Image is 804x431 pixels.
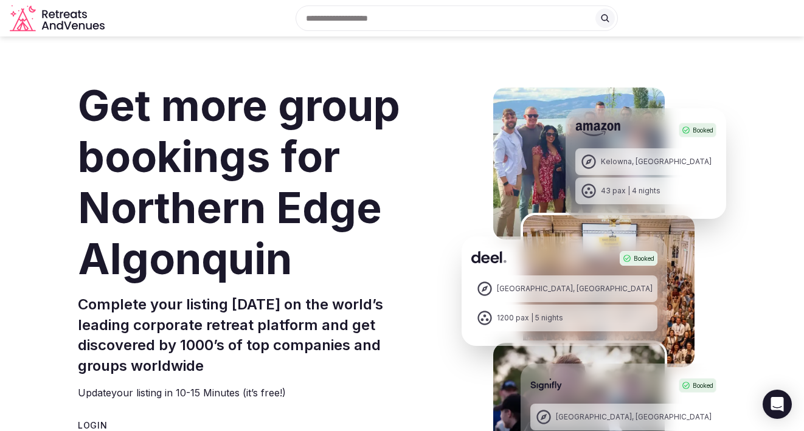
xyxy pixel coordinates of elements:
svg: Retreats and Venues company logo [10,5,107,32]
img: Amazon Kelowna Retreat [491,85,667,242]
h2: Complete your listing [DATE] on the world’s leading corporate retreat platform and get discovered... [78,294,432,376]
div: Kelowna, [GEOGRAPHIC_DATA] [601,157,712,167]
a: Visit the homepage [10,5,107,32]
div: Booked [620,251,657,266]
h1: Get more group bookings for Northern Edge Algonquin [78,80,432,284]
div: Booked [679,123,716,137]
div: [GEOGRAPHIC_DATA], [GEOGRAPHIC_DATA] [497,284,653,294]
div: 1200 pax | 5 nights [497,313,563,323]
div: Booked [679,378,716,393]
p: Update your listing in 10-15 Minutes (it’s free!) [78,385,432,400]
div: Open Intercom Messenger [763,390,792,419]
div: 43 pax | 4 nights [601,186,660,196]
div: [GEOGRAPHIC_DATA], [GEOGRAPHIC_DATA] [556,412,712,422]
